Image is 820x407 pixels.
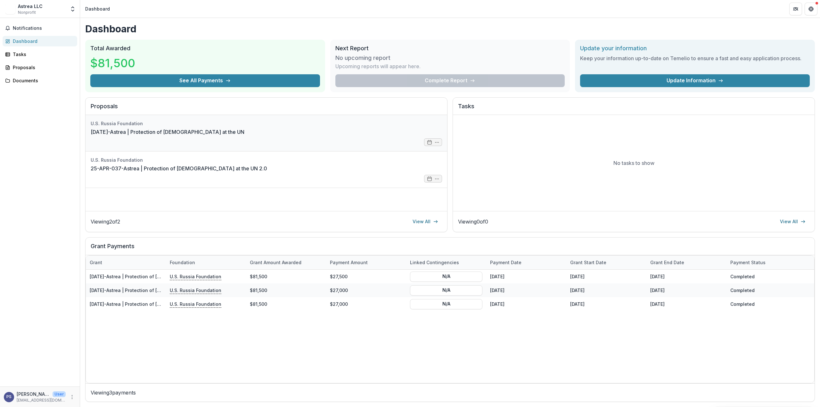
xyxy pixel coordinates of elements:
div: [DATE] [486,283,566,297]
div: Completed [726,283,807,297]
div: Grant amount awarded [246,256,326,269]
div: Completed [726,297,807,311]
div: Linked Contingencies [406,256,486,269]
p: Viewing 0 of 0 [458,218,488,225]
div: Linked Contingencies [406,259,463,266]
div: Dashboard [85,5,110,12]
a: Update Information [580,74,810,87]
h2: Grant Payments [91,243,809,255]
p: U.S. Russia Foundation [170,287,221,294]
div: Grant amount awarded [246,259,305,266]
h2: Proposals [91,103,442,115]
a: Documents [3,75,77,86]
a: [DATE]-Astrea | Protection of [DEMOGRAPHIC_DATA] at the UN [91,128,244,136]
div: $27,000 [326,297,406,311]
button: More [68,393,76,401]
div: Grant start date [566,256,646,269]
p: Viewing 3 payments [91,389,809,396]
a: Dashboard [3,36,77,46]
a: Proposals [3,62,77,73]
p: [EMAIL_ADDRESS][DOMAIN_NAME] [17,397,66,403]
div: Grant end date [646,256,726,269]
h3: $81,500 [90,54,138,72]
h3: Keep your information up-to-date on Temelio to ensure a fast and easy application process. [580,54,810,62]
div: Polina Sidelnikova [6,395,12,399]
a: 25-APR-037-Astrea | Protection of [DEMOGRAPHIC_DATA] at the UN 2.0 [91,165,267,172]
a: [DATE]-Astrea | Protection of [DEMOGRAPHIC_DATA] at the UN [90,301,227,307]
a: View All [776,216,809,227]
div: Dashboard [13,38,72,45]
button: See All Payments [90,74,320,87]
a: View All [409,216,442,227]
div: Grant end date [646,259,688,266]
a: [DATE]-Astrea | Protection of [DEMOGRAPHIC_DATA] at the UN [90,288,227,293]
button: Partners [789,3,802,15]
div: Payment date [486,259,525,266]
button: N/A [410,271,482,281]
div: [DATE] [486,297,566,311]
div: Foundation [166,256,246,269]
div: Payment Amount [326,259,372,266]
div: Payment date [486,256,566,269]
h1: Dashboard [85,23,815,35]
button: Open entity switcher [68,3,77,15]
div: [DATE] [566,270,646,283]
div: Payment Amount [326,256,406,269]
div: Payment status [726,256,807,269]
h3: No upcoming report [335,54,390,61]
button: Notifications [3,23,77,33]
div: Grant start date [566,259,610,266]
button: Get Help [805,3,817,15]
p: Upcoming reports will appear here. [335,62,421,70]
div: Documents [13,77,72,84]
div: $81,500 [246,283,326,297]
h2: Total Awarded [90,45,320,52]
a: [DATE]-Astrea | Protection of [DEMOGRAPHIC_DATA] at the UN [90,274,227,279]
div: Grant [86,256,166,269]
h2: Tasks [458,103,809,115]
h2: Next Report [335,45,565,52]
div: Astrea LLC [18,3,43,10]
div: Completed [726,270,807,283]
a: Tasks [3,49,77,60]
button: N/A [410,299,482,309]
div: [DATE] [646,297,726,311]
div: Payment status [726,259,769,266]
p: U.S. Russia Foundation [170,300,221,307]
span: Nonprofit [18,10,36,15]
div: [DATE] [486,270,566,283]
div: $27,000 [326,283,406,297]
div: $27,500 [326,270,406,283]
div: $81,500 [246,297,326,311]
div: [DATE] [566,283,646,297]
div: Tasks [13,51,72,58]
div: $81,500 [246,270,326,283]
nav: breadcrumb [83,4,112,13]
div: [DATE] [646,270,726,283]
p: No tasks to show [613,159,654,167]
div: Grant [86,259,106,266]
p: User [53,391,66,397]
p: U.S. Russia Foundation [170,273,221,280]
span: Notifications [13,26,75,31]
div: [DATE] [566,297,646,311]
p: [PERSON_NAME] [17,391,50,397]
p: Viewing 2 of 2 [91,218,120,225]
h2: Update your information [580,45,810,52]
div: Proposals [13,64,72,71]
div: Foundation [166,259,199,266]
img: Astrea LLC [5,4,15,14]
div: [DATE] [646,283,726,297]
button: N/A [410,285,482,295]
